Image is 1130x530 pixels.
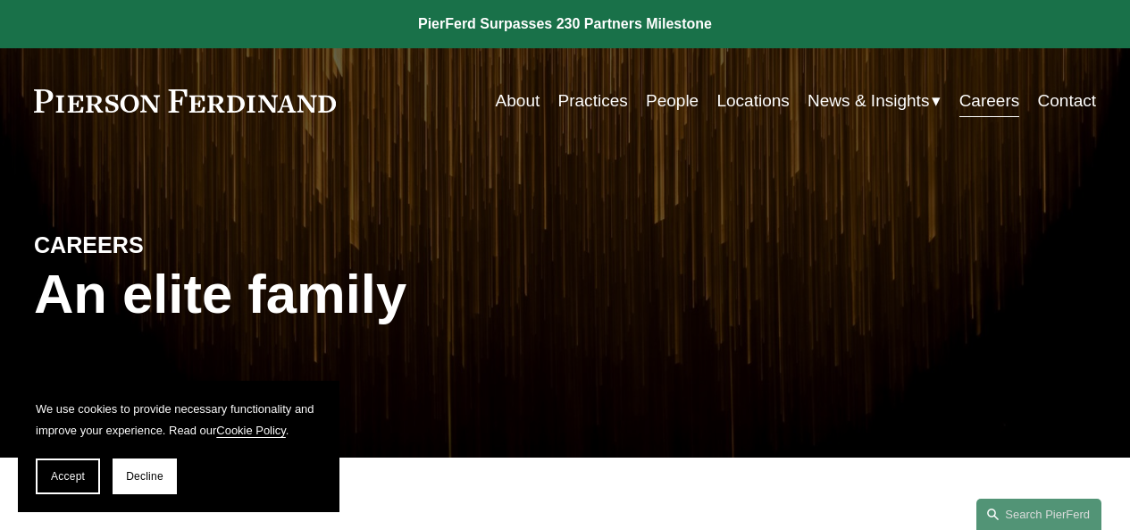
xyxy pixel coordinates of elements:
[976,499,1101,530] a: Search this site
[18,381,339,512] section: Cookie banner
[1038,84,1097,118] a: Contact
[808,86,929,116] span: News & Insights
[959,84,1020,118] a: Careers
[496,84,540,118] a: About
[216,424,286,437] a: Cookie Policy
[36,399,322,441] p: We use cookies to provide necessary functionality and improve your experience. Read our .
[716,84,789,118] a: Locations
[646,84,699,118] a: People
[34,263,565,325] h1: An elite family
[126,470,163,483] span: Decline
[36,458,100,494] button: Accept
[51,470,85,483] span: Accept
[808,84,941,118] a: folder dropdown
[113,458,177,494] button: Decline
[34,231,299,260] h4: CAREERS
[558,84,628,118] a: Practices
